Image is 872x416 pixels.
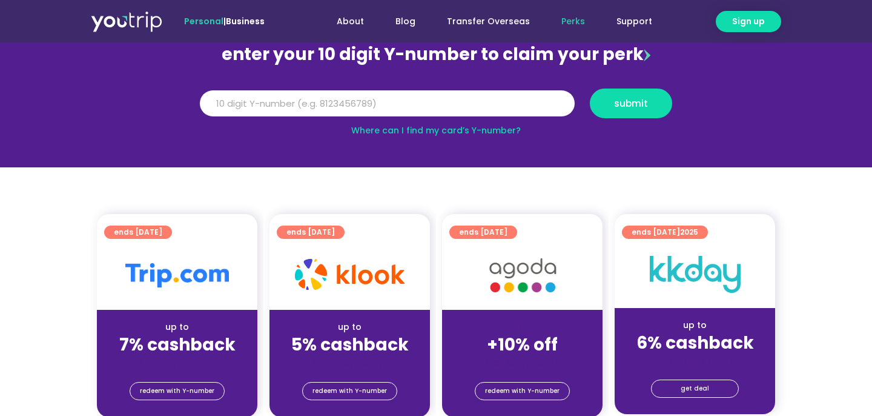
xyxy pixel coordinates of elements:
[104,226,172,239] a: ends [DATE]
[475,382,570,400] a: redeem with Y-number
[622,226,708,239] a: ends [DATE]2025
[681,380,709,397] span: get deal
[431,10,546,33] a: Transfer Overseas
[286,226,335,239] span: ends [DATE]
[732,15,765,28] span: Sign up
[277,226,345,239] a: ends [DATE]
[485,383,560,400] span: redeem with Y-number
[107,356,248,369] div: (for stays only)
[194,39,678,70] div: enter your 10 digit Y-number to claim your perk
[614,99,648,108] span: submit
[590,89,672,118] button: submit
[487,333,558,357] strong: +10% off
[459,226,507,239] span: ends [DATE]
[297,10,668,33] nav: Menu
[279,321,420,334] div: up to
[449,226,517,239] a: ends [DATE]
[546,10,601,33] a: Perks
[716,11,781,32] a: Sign up
[380,10,431,33] a: Blog
[312,383,387,400] span: redeem with Y-number
[651,380,739,398] a: get deal
[130,382,225,400] a: redeem with Y-number
[636,331,754,355] strong: 6% cashback
[680,227,698,237] span: 2025
[226,15,265,27] a: Business
[452,356,593,369] div: (for stays only)
[624,354,765,367] div: (for stays only)
[624,319,765,332] div: up to
[184,15,223,27] span: Personal
[200,90,575,117] input: 10 digit Y-number (e.g. 8123456789)
[184,15,265,27] span: |
[119,333,236,357] strong: 7% cashback
[601,10,668,33] a: Support
[351,124,521,136] a: Where can I find my card’s Y-number?
[321,10,380,33] a: About
[107,321,248,334] div: up to
[291,333,409,357] strong: 5% cashback
[279,356,420,369] div: (for stays only)
[200,89,672,127] form: Y Number
[632,226,698,239] span: ends [DATE]
[114,226,162,239] span: ends [DATE]
[302,382,397,400] a: redeem with Y-number
[511,321,533,333] span: up to
[140,383,214,400] span: redeem with Y-number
